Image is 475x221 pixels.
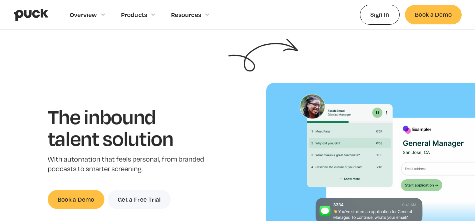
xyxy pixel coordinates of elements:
[48,190,104,209] a: Book a Demo
[171,11,201,18] div: Resources
[70,11,97,18] div: Overview
[360,5,400,24] a: Sign In
[48,105,206,149] h1: The inbound talent solution
[405,5,462,24] a: Book a Demo
[121,11,147,18] div: Products
[48,155,206,174] p: With automation that feels personal, from branded podcasts to smarter screening.
[108,190,171,209] a: Get a Free Trial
